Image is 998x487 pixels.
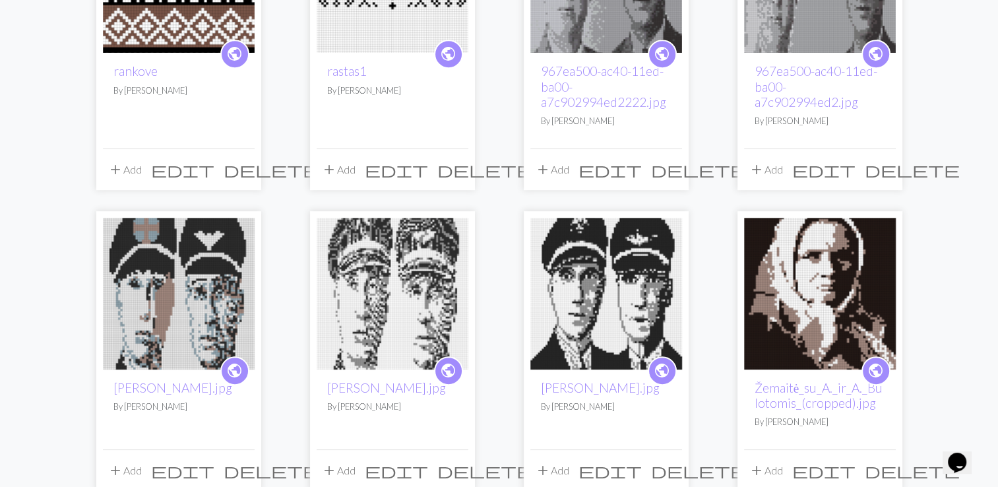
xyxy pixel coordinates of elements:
[220,40,249,69] a: public
[755,63,877,109] a: 967ea500-ac40-11ed-ba00-a7c902994ed2.jpg
[440,44,456,64] span: public
[433,458,537,483] button: Delete
[578,160,642,179] span: edit
[219,458,323,483] button: Delete
[220,356,249,385] a: public
[317,218,468,370] img: darius-ir-girenas.jpg
[530,286,682,298] a: darius-ir-girenas.jpg
[530,218,682,370] img: darius-ir-girenas.jpg
[530,157,574,182] button: Add
[226,358,243,384] i: public
[103,286,255,298] a: darius-ir-girenas.jpg
[535,160,551,179] span: add
[146,458,219,483] button: Edit
[744,157,788,182] button: Add
[365,461,428,480] span: edit
[113,401,244,413] p: By [PERSON_NAME]
[151,162,214,178] i: Edit
[792,461,856,480] span: edit
[749,160,764,179] span: add
[867,360,884,381] span: public
[321,160,337,179] span: add
[151,160,214,179] span: edit
[861,40,890,69] a: public
[317,458,360,483] button: Add
[541,401,671,413] p: By [PERSON_NAME]
[224,160,319,179] span: delete
[151,463,214,478] i: Edit
[860,458,964,483] button: Delete
[434,356,463,385] a: public
[755,416,885,428] p: By [PERSON_NAME]
[226,360,243,381] span: public
[321,461,337,480] span: add
[103,458,146,483] button: Add
[646,157,751,182] button: Delete
[226,41,243,67] i: public
[578,162,642,178] i: Edit
[648,40,677,69] a: public
[744,286,896,298] a: Žemaitė_su_A._ir_A._Bulotomis_(cropped).jpg
[867,44,884,64] span: public
[541,115,671,127] p: By [PERSON_NAME]
[103,157,146,182] button: Add
[654,360,670,381] span: public
[755,380,883,410] a: Žemaitė_su_A._ir_A._Bulotomis_(cropped).jpg
[437,160,532,179] span: delete
[541,63,666,109] a: 967ea500-ac40-11ed-ba00-a7c902994ed2222.jpg
[365,463,428,478] i: Edit
[651,160,746,179] span: delete
[792,463,856,478] i: Edit
[578,461,642,480] span: edit
[146,157,219,182] button: Edit
[788,157,860,182] button: Edit
[108,461,123,480] span: add
[530,458,574,483] button: Add
[440,358,456,384] i: public
[113,63,158,79] a: rankove
[327,84,458,97] p: By [PERSON_NAME]
[108,160,123,179] span: add
[360,157,433,182] button: Edit
[865,461,960,480] span: delete
[317,157,360,182] button: Add
[867,41,884,67] i: public
[224,461,319,480] span: delete
[749,461,764,480] span: add
[365,162,428,178] i: Edit
[943,434,985,474] iframe: chat widget
[865,160,960,179] span: delete
[574,458,646,483] button: Edit
[654,41,670,67] i: public
[434,40,463,69] a: public
[151,461,214,480] span: edit
[113,84,244,97] p: By [PERSON_NAME]
[219,157,323,182] button: Delete
[113,380,232,395] a: [PERSON_NAME].jpg
[541,380,660,395] a: [PERSON_NAME].jpg
[433,157,537,182] button: Delete
[654,44,670,64] span: public
[574,157,646,182] button: Edit
[788,458,860,483] button: Edit
[744,458,788,483] button: Add
[103,218,255,370] img: darius-ir-girenas.jpg
[440,360,456,381] span: public
[860,157,964,182] button: Delete
[365,160,428,179] span: edit
[744,218,896,370] img: Žemaitė_su_A._ir_A._Bulotomis_(cropped).jpg
[867,358,884,384] i: public
[861,356,890,385] a: public
[792,160,856,179] span: edit
[648,356,677,385] a: public
[792,162,856,178] i: Edit
[327,63,367,79] a: rastas1
[440,41,456,67] i: public
[437,461,532,480] span: delete
[360,458,433,483] button: Edit
[578,463,642,478] i: Edit
[226,44,243,64] span: public
[646,458,751,483] button: Delete
[755,115,885,127] p: By [PERSON_NAME]
[317,286,468,298] a: darius-ir-girenas.jpg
